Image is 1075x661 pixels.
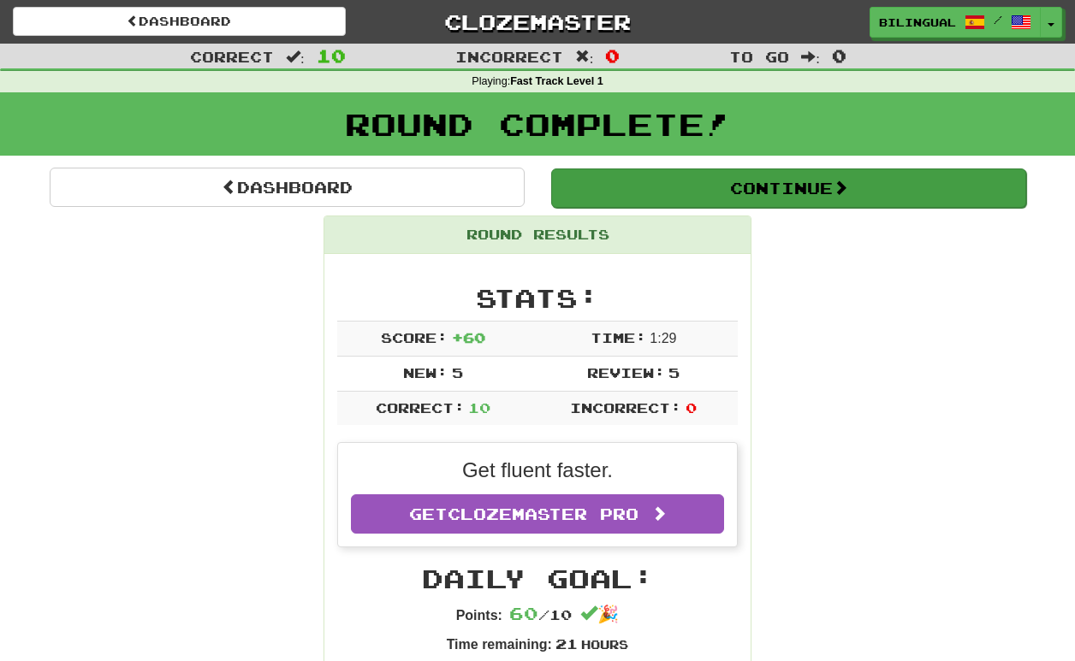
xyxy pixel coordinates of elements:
[190,48,274,65] span: Correct
[337,564,738,593] h2: Daily Goal:
[509,606,572,623] span: / 10
[587,364,665,381] span: Review:
[452,329,485,345] span: + 60
[317,45,346,66] span: 10
[879,15,956,30] span: bilingual
[50,168,525,207] a: Dashboard
[551,168,1026,208] button: Continue
[337,284,738,312] h2: Stats:
[510,75,603,87] strong: Fast Track Level 1
[351,456,724,485] p: Get fluent faster.
[13,7,346,36] a: Dashboard
[376,399,465,416] span: Correct:
[381,329,448,345] span: Score:
[455,48,563,65] span: Incorrect
[575,50,594,64] span: :
[452,364,463,381] span: 5
[324,216,751,254] div: Round Results
[668,364,680,381] span: 5
[870,7,1041,38] a: bilingual /
[286,50,305,64] span: :
[456,608,502,623] strong: Points:
[448,505,638,523] span: Clozemaster Pro
[580,605,619,623] span: 🎉
[509,603,538,623] span: 60
[555,635,578,652] span: 21
[371,7,704,37] a: Clozemaster
[650,331,676,345] span: 1 : 29
[591,329,646,345] span: Time:
[832,45,846,66] span: 0
[447,637,552,652] strong: Time remaining:
[351,494,724,534] a: GetClozemaster Pro
[686,399,697,416] span: 0
[6,107,1069,141] h1: Round Complete!
[994,14,1002,26] span: /
[570,399,681,416] span: Incorrect:
[605,45,620,66] span: 0
[403,364,448,381] span: New:
[729,48,789,65] span: To go
[468,399,490,416] span: 10
[801,50,820,64] span: :
[581,637,628,652] small: Hours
